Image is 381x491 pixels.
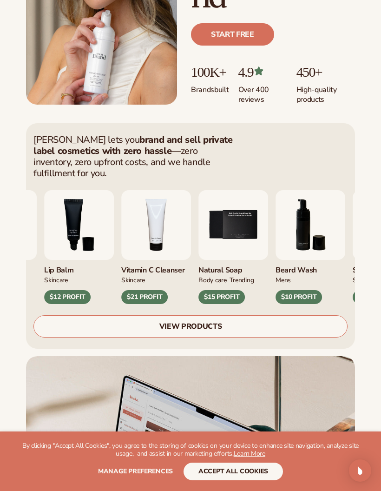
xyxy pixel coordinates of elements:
[296,64,355,80] p: 450+
[33,315,348,338] a: VIEW PRODUCTS
[198,275,227,285] div: BODY Care
[33,134,233,179] p: [PERSON_NAME] lets you —zero inventory, zero upfront costs, and we handle fulfillment for you.
[121,190,191,260] img: Vitamin c cleanser.
[276,275,291,285] div: mens
[121,190,191,305] div: 4 / 9
[44,260,114,275] div: Lip Balm
[44,190,114,260] img: Smoothing lip balm.
[121,290,168,304] div: $21 PROFIT
[98,463,173,480] button: Manage preferences
[198,190,268,305] div: 5 / 9
[44,190,114,305] div: 3 / 9
[191,64,229,80] p: 100K+
[230,275,254,285] div: TRENDING
[198,260,268,275] div: Natural Soap
[276,190,345,260] img: Foaming beard wash.
[44,290,91,304] div: $12 PROFIT
[234,449,265,458] a: Learn More
[121,260,191,275] div: Vitamin C Cleanser
[44,275,68,285] div: SKINCARE
[198,190,268,260] img: Nature bar of soap.
[98,467,173,476] span: Manage preferences
[349,459,371,482] div: Open Intercom Messenger
[276,290,322,304] div: $10 PROFIT
[353,275,376,285] div: SKINCARE
[296,80,355,105] p: High-quality products
[276,260,345,275] div: Beard Wash
[191,23,274,46] a: Start free
[276,190,345,305] div: 6 / 9
[33,133,232,157] strong: brand and sell private label cosmetics with zero hassle
[184,463,283,480] button: accept all cookies
[19,442,362,458] p: By clicking "Accept All Cookies", you agree to the storing of cookies on your device to enhance s...
[191,80,229,95] p: Brands built
[198,290,245,304] div: $15 PROFIT
[238,64,287,80] p: 4.9
[238,80,287,105] p: Over 400 reviews
[121,275,145,285] div: Skincare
